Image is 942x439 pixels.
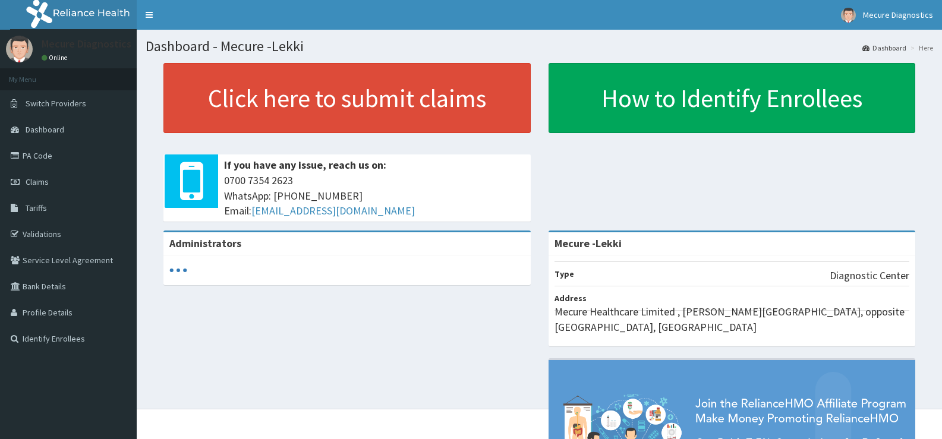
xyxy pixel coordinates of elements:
svg: audio-loading [169,261,187,279]
a: [EMAIL_ADDRESS][DOMAIN_NAME] [251,204,415,217]
li: Here [908,43,933,53]
img: User Image [6,36,33,62]
b: Administrators [169,236,241,250]
p: Mecure Diagnostics [42,39,131,49]
span: 0700 7354 2623 WhatsApp: [PHONE_NUMBER] Email: [224,173,525,219]
span: Dashboard [26,124,64,135]
b: Type [555,269,574,279]
a: Dashboard [862,43,906,53]
span: Mecure Diagnostics [863,10,933,20]
a: Click here to submit claims [163,63,531,133]
span: Tariffs [26,203,47,213]
p: Diagnostic Center [830,268,909,283]
b: Address [555,293,587,304]
strong: Mecure -Lekki [555,236,622,250]
a: How to Identify Enrollees [549,63,916,133]
img: User Image [841,8,856,23]
h1: Dashboard - Mecure -Lekki [146,39,933,54]
span: Claims [26,176,49,187]
a: Online [42,53,70,62]
b: If you have any issue, reach us on: [224,158,386,172]
p: Mecure Healthcare Limited , [PERSON_NAME][GEOGRAPHIC_DATA], opposite [GEOGRAPHIC_DATA], [GEOGRAPH... [555,304,910,334]
span: Switch Providers [26,98,86,109]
